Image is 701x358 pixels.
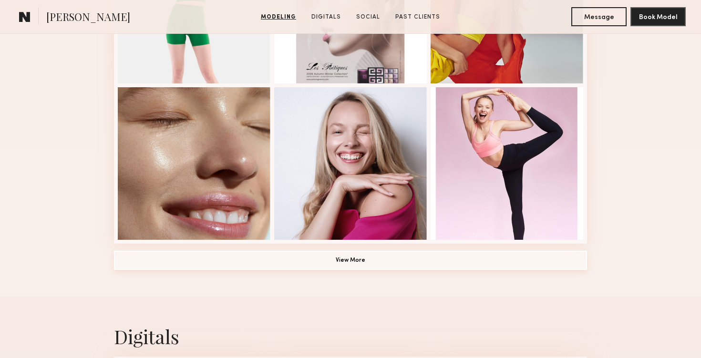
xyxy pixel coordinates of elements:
[308,13,345,21] a: Digitals
[630,7,686,26] button: Book Model
[114,324,587,349] div: Digitals
[630,12,686,20] a: Book Model
[352,13,384,21] a: Social
[392,13,444,21] a: Past Clients
[46,10,130,26] span: [PERSON_NAME]
[114,251,587,270] button: View More
[571,7,627,26] button: Message
[257,13,300,21] a: Modeling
